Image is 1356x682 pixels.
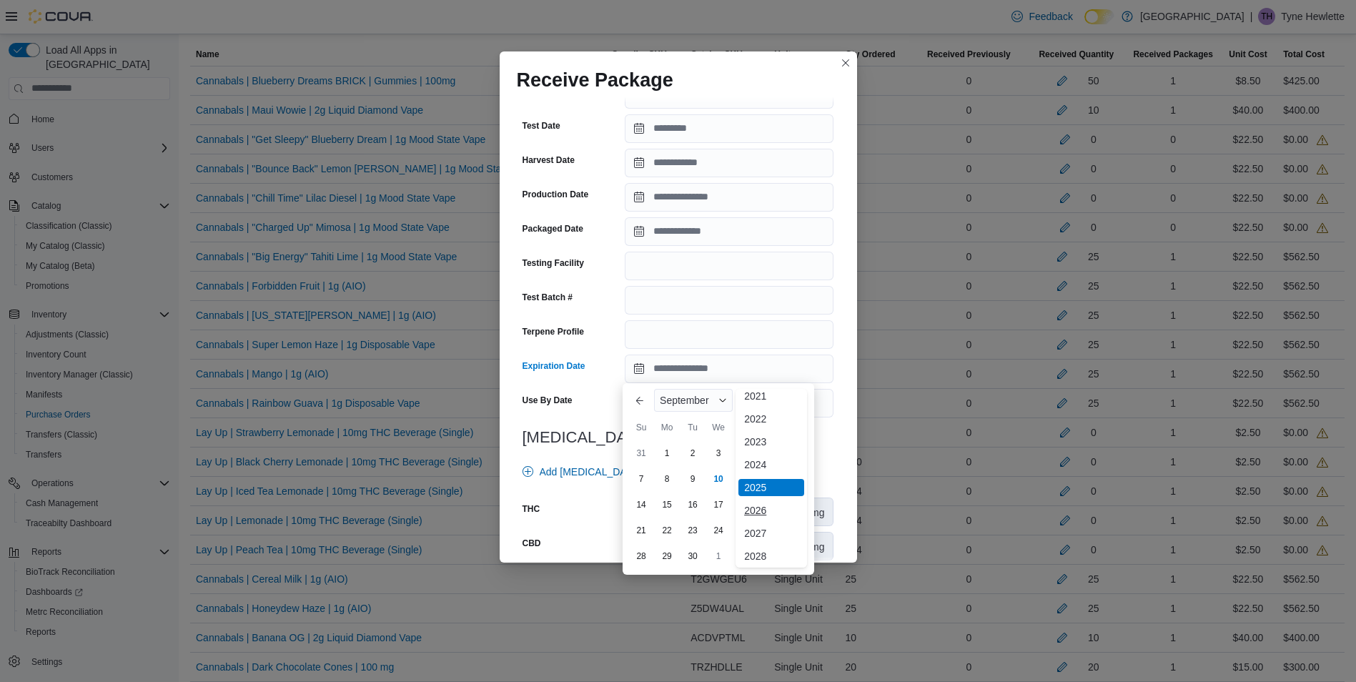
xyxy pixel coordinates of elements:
[733,442,756,465] div: day-4
[628,440,808,569] div: September, 2025
[630,416,653,439] div: Su
[655,545,678,568] div: day-29
[523,292,573,303] label: Test Batch #
[523,120,560,132] label: Test Date
[630,468,653,490] div: day-7
[660,395,708,406] span: September
[707,545,730,568] div: day-1
[681,519,704,542] div: day-23
[517,458,647,486] button: Add [MEDICAL_DATA]
[654,389,733,412] div: Button. Open the month selector. September is currently selected.
[628,389,651,412] button: Previous Month
[738,548,804,565] div: 2028
[517,69,673,92] h1: Receive Package
[523,360,585,372] label: Expiration Date
[625,183,833,212] input: Press the down key to open a popover containing a calendar.
[707,468,730,490] div: day-10
[523,154,575,166] label: Harvest Date
[625,355,833,383] input: Press the down key to enter a popover containing a calendar. Press the escape key to close the po...
[630,442,653,465] div: day-31
[523,223,583,234] label: Packaged Date
[738,433,804,450] div: 2023
[733,519,756,542] div: day-25
[655,442,678,465] div: day-1
[523,326,584,337] label: Terpene Profile
[523,503,540,515] label: THC
[738,387,804,405] div: 2021
[540,465,641,479] span: Add [MEDICAL_DATA]
[707,442,730,465] div: day-3
[655,416,678,439] div: Mo
[630,519,653,542] div: day-21
[523,189,589,200] label: Production Date
[738,502,804,519] div: 2026
[655,519,678,542] div: day-22
[738,479,804,496] div: 2025
[802,498,833,525] div: mg
[655,493,678,516] div: day-15
[625,114,833,143] input: Press the down key to open a popover containing a calendar.
[802,533,833,560] div: mg
[733,493,756,516] div: day-18
[738,456,804,473] div: 2024
[630,545,653,568] div: day-28
[523,429,834,446] h3: [MEDICAL_DATA]
[681,468,704,490] div: day-9
[681,442,704,465] div: day-2
[681,416,704,439] div: Tu
[733,416,756,439] div: Th
[625,217,833,246] input: Press the down key to open a popover containing a calendar.
[707,493,730,516] div: day-17
[738,410,804,428] div: 2022
[523,395,573,406] label: Use By Date
[707,416,730,439] div: We
[681,545,704,568] div: day-30
[707,519,730,542] div: day-24
[733,545,756,568] div: day-2
[837,54,854,71] button: Closes this modal window
[625,149,833,177] input: Press the down key to open a popover containing a calendar.
[630,493,653,516] div: day-14
[523,538,541,549] label: CBD
[733,468,756,490] div: day-11
[681,493,704,516] div: day-16
[738,525,804,542] div: 2027
[655,468,678,490] div: day-8
[523,257,584,269] label: Testing Facility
